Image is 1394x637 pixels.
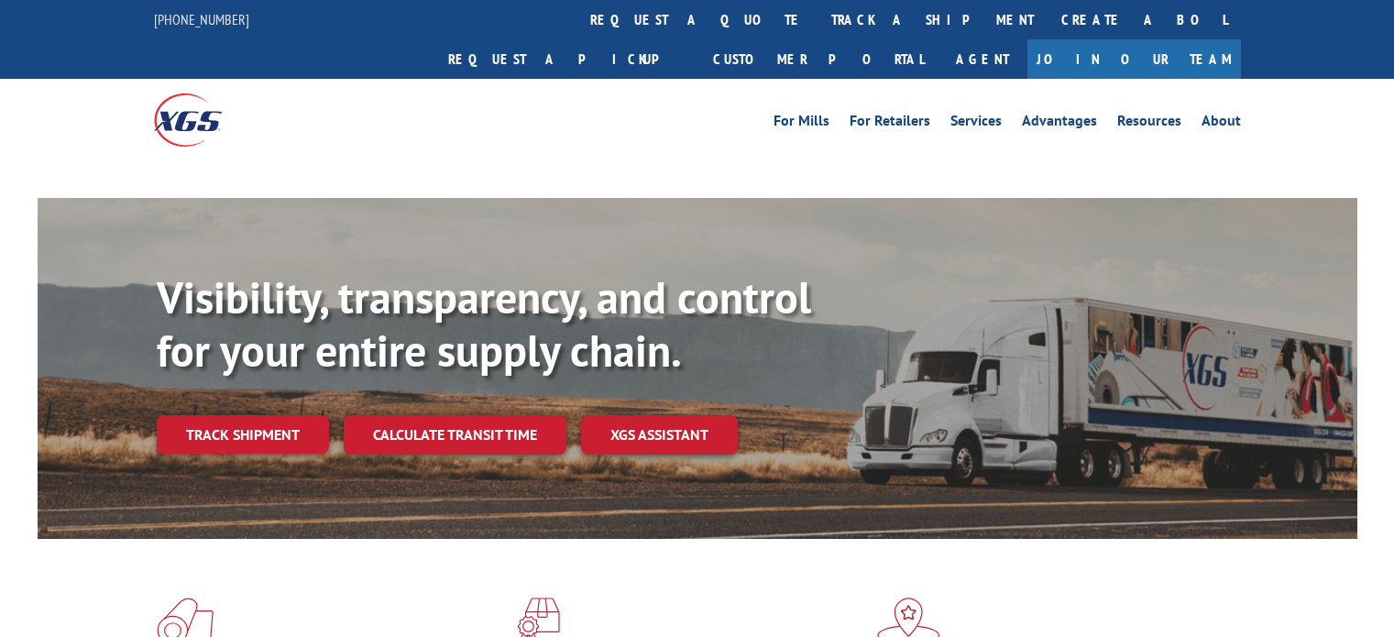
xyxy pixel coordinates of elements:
a: Track shipment [157,415,329,454]
a: Calculate transit time [344,415,566,455]
a: For Mills [774,114,829,134]
a: About [1202,114,1241,134]
a: Agent [938,39,1027,79]
a: Request a pickup [434,39,699,79]
a: Advantages [1022,114,1097,134]
b: Visibility, transparency, and control for your entire supply chain. [157,269,811,379]
a: Resources [1117,114,1181,134]
a: For Retailers [850,114,930,134]
a: Customer Portal [699,39,938,79]
a: Join Our Team [1027,39,1241,79]
a: XGS ASSISTANT [581,415,738,455]
a: [PHONE_NUMBER] [154,10,249,28]
a: Services [950,114,1002,134]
